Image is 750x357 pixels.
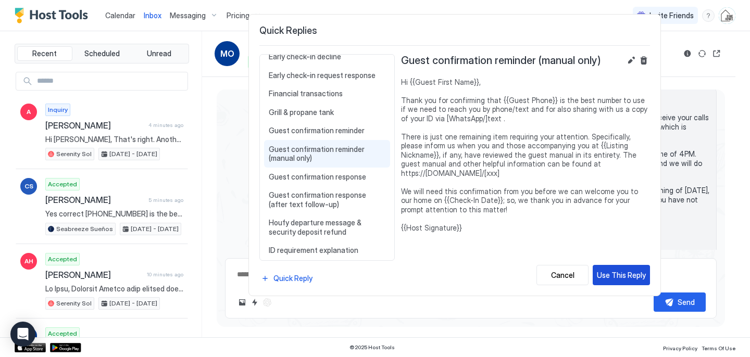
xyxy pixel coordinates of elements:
div: Quick Reply [273,273,312,284]
button: Edit [625,54,637,67]
button: Quick Reply [259,271,314,285]
span: Guest confirmation reminder (manual only) [401,54,601,67]
span: Early check-in request response [269,71,385,80]
button: Cancel [536,265,589,285]
span: Financial transactions [269,89,385,98]
span: Guest confirmation response (after text follow-up) [269,190,385,209]
span: ID requirement explanation [269,246,385,255]
button: Use This Reply [593,265,650,285]
span: Hi {{Guest First Name}}, Thank you for confirming that {{Guest Phone}} is the best number to use ... [401,78,650,233]
div: Open Intercom Messenger [10,322,35,347]
div: Cancel [551,270,574,280]
span: Guest confirmation reminder [269,126,385,135]
span: Grill & propane tank [269,108,385,117]
button: Delete [637,54,650,67]
span: Early check-in decline [269,52,385,61]
span: Guest confirmation reminder (manual only) [269,145,385,163]
span: Quick Replies [259,25,650,37]
span: Houfy departure message & security deposit refund [269,218,385,236]
span: Guest confirmation response [269,172,385,182]
div: Use This Reply [597,270,646,280]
